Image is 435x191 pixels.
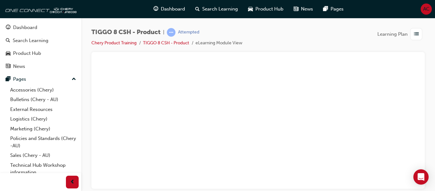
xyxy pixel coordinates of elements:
a: news-iconNews [289,3,318,16]
button: AC [421,4,432,15]
span: list-icon [414,30,419,38]
div: Dashboard [13,24,37,31]
span: Search Learning [202,5,238,13]
a: Sales (Chery - AU) [8,151,79,160]
div: Product Hub [13,50,41,57]
span: News [301,5,313,13]
span: TIGGO 8 CSH - Product [91,29,160,36]
a: External Resources [8,105,79,114]
span: up-icon [72,75,76,84]
a: Marketing (Chery) [8,124,79,134]
a: Dashboard [3,22,79,33]
a: Product Hub [3,48,79,59]
div: News [13,63,25,70]
span: news-icon [294,5,298,13]
span: pages-icon [6,77,11,82]
span: search-icon [6,38,10,44]
span: Product Hub [255,5,283,13]
button: Pages [3,73,79,85]
a: Search Learning [3,35,79,47]
span: car-icon [6,51,11,56]
a: Technical Hub Workshop information [8,160,79,177]
a: Accessories (Chery) [8,85,79,95]
a: Logistics (Chery) [8,114,79,124]
span: prev-icon [70,178,75,186]
div: Attempted [178,29,199,35]
button: Learning Plan [377,28,425,40]
span: learningRecordVerb_ATTEMPT-icon [167,28,175,37]
a: search-iconSearch Learning [190,3,243,16]
a: car-iconProduct Hub [243,3,289,16]
a: Bulletins (Chery - AU) [8,95,79,105]
div: Pages [13,76,26,83]
span: Dashboard [161,5,185,13]
button: DashboardSearch LearningProduct HubNews [3,20,79,73]
span: car-icon [248,5,253,13]
span: Learning Plan [377,31,408,38]
img: oneconnect [3,3,76,15]
span: news-icon [6,64,11,70]
span: AC [423,5,430,13]
span: guage-icon [6,25,11,31]
a: TIGGO 8 CSH - Product [143,40,189,46]
div: Open Intercom Messenger [413,169,429,185]
li: eLearning Module View [196,40,242,47]
a: Policies and Standards (Chery -AU) [8,134,79,151]
div: Search Learning [13,37,48,44]
a: Chery Product Training [91,40,137,46]
a: pages-iconPages [318,3,349,16]
a: guage-iconDashboard [148,3,190,16]
span: pages-icon [323,5,328,13]
span: | [163,29,164,36]
span: search-icon [195,5,200,13]
span: guage-icon [153,5,158,13]
span: Pages [331,5,344,13]
a: News [3,61,79,72]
